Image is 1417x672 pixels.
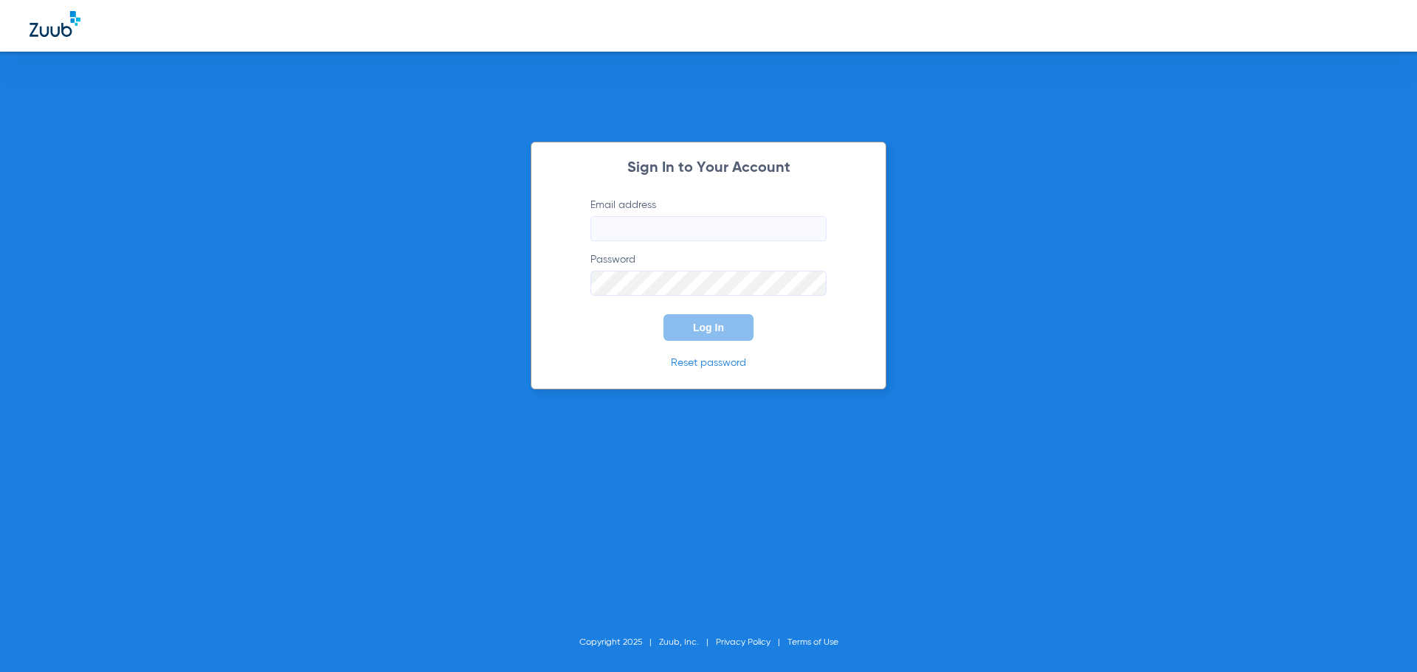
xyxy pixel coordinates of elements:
li: Copyright 2025 [579,635,659,650]
label: Email address [590,198,827,241]
h2: Sign In to Your Account [568,161,849,176]
input: Password [590,271,827,296]
img: Zuub Logo [30,11,80,37]
label: Password [590,252,827,296]
button: Log In [663,314,754,341]
a: Terms of Use [787,638,838,647]
a: Privacy Policy [716,638,770,647]
span: Log In [693,322,724,333]
li: Zuub, Inc. [659,635,716,650]
a: Reset password [671,358,746,368]
input: Email address [590,216,827,241]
